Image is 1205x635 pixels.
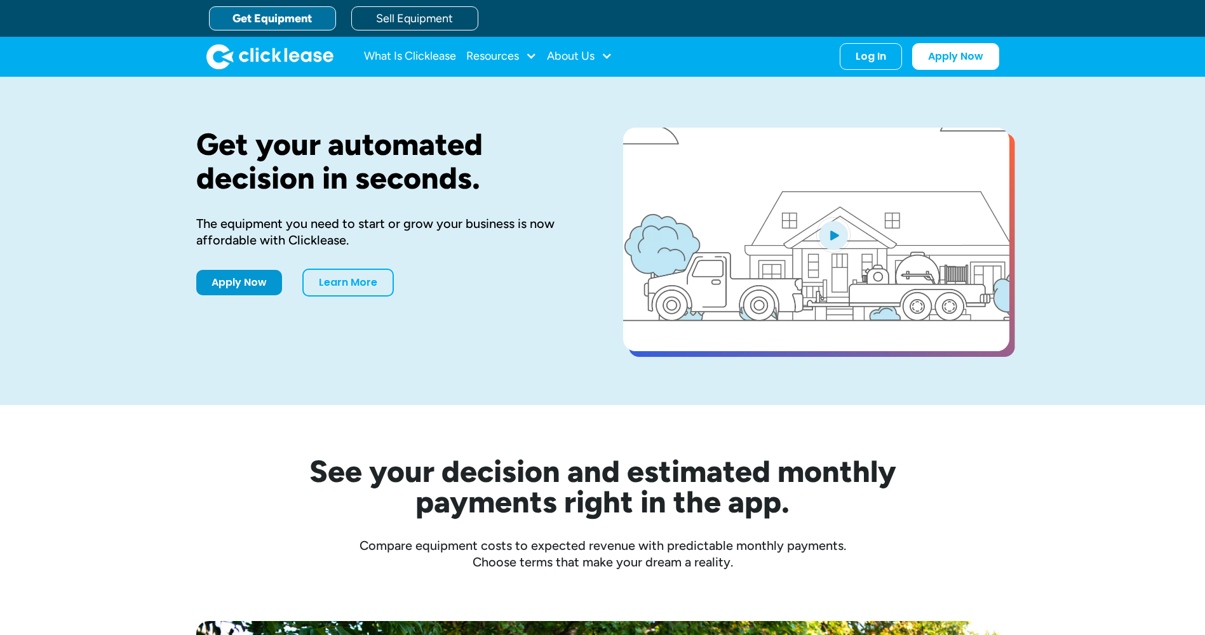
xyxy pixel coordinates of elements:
a: Apply Now [196,270,282,295]
div: Log In [856,50,886,63]
img: Clicklease logo [206,44,333,69]
div: Resources [466,44,537,69]
a: home [206,44,333,69]
img: Blue play button logo on a light blue circular background [816,217,851,253]
a: What Is Clicklease [364,44,456,69]
h2: See your decision and estimated monthly payments right in the app. [247,456,959,517]
div: About Us [547,44,612,69]
div: The equipment you need to start or grow your business is now affordable with Clicklease. [196,215,582,248]
a: Get Equipment [209,6,336,30]
a: Learn More [302,269,394,297]
h1: Get your automated decision in seconds. [196,128,582,195]
a: open lightbox [623,128,1009,351]
a: Apply Now [912,43,999,70]
a: Sell Equipment [351,6,478,30]
div: Compare equipment costs to expected revenue with predictable monthly payments. Choose terms that ... [196,537,1009,570]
